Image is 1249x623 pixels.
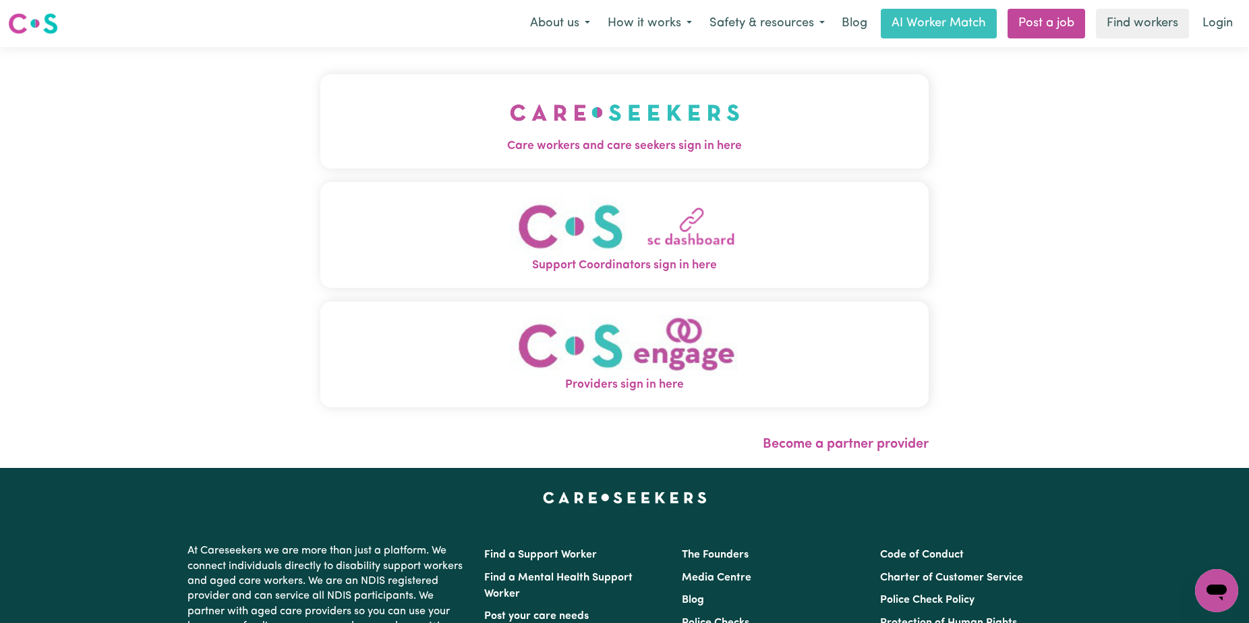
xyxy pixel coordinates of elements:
[320,257,929,274] span: Support Coordinators sign in here
[484,611,589,622] a: Post your care needs
[8,11,58,36] img: Careseekers logo
[484,550,597,560] a: Find a Support Worker
[320,301,929,407] button: Providers sign in here
[880,550,964,560] a: Code of Conduct
[881,9,997,38] a: AI Worker Match
[834,9,875,38] a: Blog
[701,9,834,38] button: Safety & resources
[682,572,751,583] a: Media Centre
[763,438,929,451] a: Become a partner provider
[543,492,707,503] a: Careseekers home page
[599,9,701,38] button: How it works
[1195,569,1238,612] iframe: Button to launch messaging window
[1194,9,1241,38] a: Login
[1008,9,1085,38] a: Post a job
[521,9,599,38] button: About us
[880,595,975,605] a: Police Check Policy
[320,74,929,169] button: Care workers and care seekers sign in here
[320,376,929,394] span: Providers sign in here
[320,182,929,288] button: Support Coordinators sign in here
[682,550,749,560] a: The Founders
[880,572,1023,583] a: Charter of Customer Service
[682,595,704,605] a: Blog
[320,138,929,155] span: Care workers and care seekers sign in here
[8,8,58,39] a: Careseekers logo
[484,572,633,599] a: Find a Mental Health Support Worker
[1096,9,1189,38] a: Find workers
